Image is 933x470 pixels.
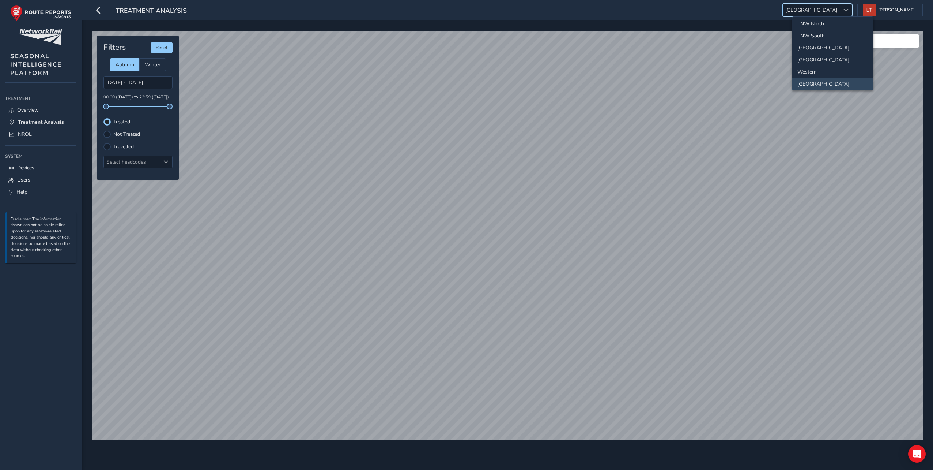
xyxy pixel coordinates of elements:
li: Wales [792,54,873,66]
button: Reset [151,42,173,53]
a: Help [5,186,76,198]
p: 00:00 ([DATE]) to 23:59 ([DATE]) [103,94,173,101]
div: Open Intercom Messenger [908,445,926,463]
button: [PERSON_NAME] [863,4,917,16]
span: Winter [145,61,160,68]
li: LNW South [792,30,873,42]
span: NROL [18,131,32,138]
p: Disclaimer: The information shown can not be solely relied upon for any safety-related decisions,... [11,216,73,260]
div: Winter [139,58,166,71]
span: Treatment Analysis [116,6,187,16]
div: Select headcodes [104,156,160,168]
a: Overview [5,104,76,116]
label: Treated [113,119,130,124]
li: Western [792,66,873,78]
a: Treatment Analysis [5,116,76,128]
img: rr logo [10,5,71,22]
label: Travelled [113,144,134,149]
img: diamond-layout [863,4,876,16]
span: Autumn [116,61,134,68]
a: Devices [5,162,76,174]
li: Scotland [792,78,873,90]
span: Devices [17,164,34,171]
div: System [5,151,76,162]
div: Autumn [110,58,139,71]
span: Users [17,176,30,183]
li: North and East [792,42,873,54]
span: SEASONAL INTELLIGENCE PLATFORM [10,52,62,77]
span: [GEOGRAPHIC_DATA] [783,4,840,16]
span: [PERSON_NAME] [878,4,915,16]
a: Users [5,174,76,186]
h4: Filters [103,43,126,52]
input: Search [831,34,919,48]
li: LNW North [792,18,873,30]
span: Overview [17,107,39,113]
canvas: Map [92,31,923,440]
label: Not Treated [113,132,140,137]
img: customer logo [19,29,62,45]
span: Help [16,189,27,195]
a: NROL [5,128,76,140]
div: Treatment [5,93,76,104]
span: Treatment Analysis [18,119,64,126]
